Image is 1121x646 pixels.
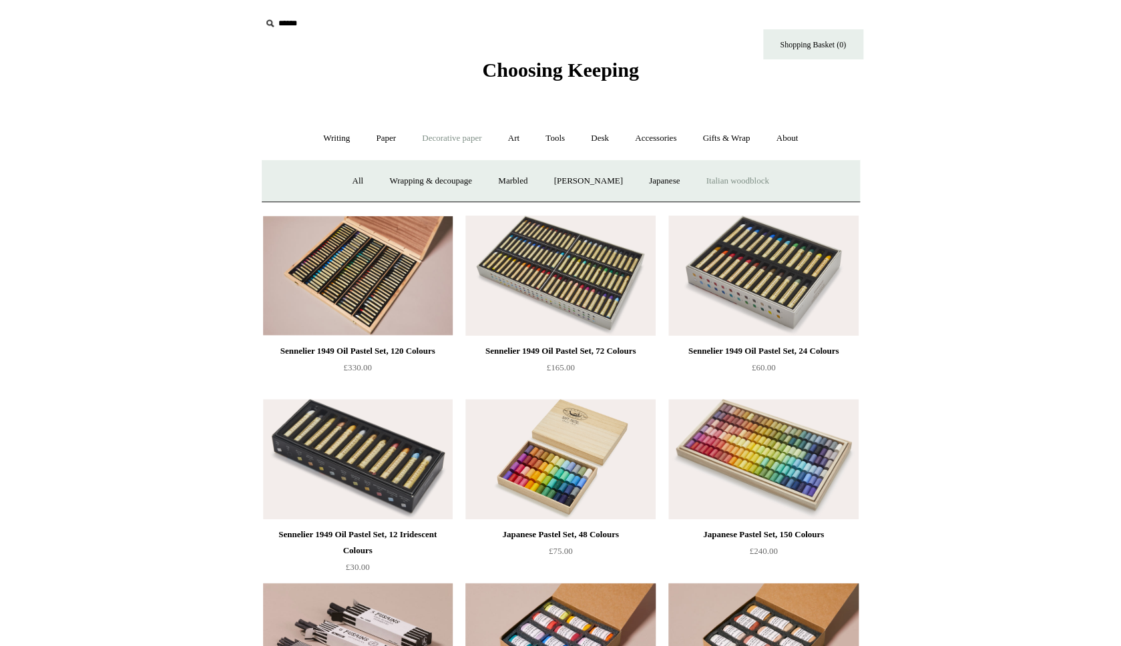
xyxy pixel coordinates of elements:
[263,216,453,336] a: Sennelier 1949 Oil Pastel Set, 120 Colours Sennelier 1949 Oil Pastel Set, 120 Colours
[764,121,810,156] a: About
[482,59,638,81] span: Choosing Keeping
[311,121,362,156] a: Writing
[549,546,573,556] span: £75.00
[546,362,574,372] span: £165.00
[263,527,453,581] a: Sennelier 1949 Oil Pastel Set, 12 Iridescent Colours £30.00
[263,399,453,519] img: Sennelier 1949 Oil Pastel Set, 12 Iridescent Colours
[465,399,655,519] a: Japanese Pastel Set, 48 Colours Japanese Pastel Set, 48 Colours
[541,164,634,199] a: [PERSON_NAME]
[668,216,858,336] a: Sennelier 1949 Oil Pastel Set, 24 Colours Sennelier 1949 Oil Pastel Set, 24 Colours
[377,164,484,199] a: Wrapping & decoupage
[694,164,780,199] a: Italian woodblock
[469,527,652,543] div: Japanese Pastel Set, 48 Colours
[266,527,449,559] div: Sennelier 1949 Oil Pastel Set, 12 Iridescent Colours
[623,121,688,156] a: Accessories
[668,399,858,519] a: Japanese Pastel Set, 150 Colours Japanese Pastel Set, 150 Colours
[469,343,652,359] div: Sennelier 1949 Oil Pastel Set, 72 Colours
[364,121,408,156] a: Paper
[486,164,539,199] a: Marbled
[668,216,858,336] img: Sennelier 1949 Oil Pastel Set, 24 Colours
[465,399,655,519] img: Japanese Pastel Set, 48 Colours
[410,121,493,156] a: Decorative paper
[482,69,638,79] a: Choosing Keeping
[579,121,621,156] a: Desk
[263,399,453,519] a: Sennelier 1949 Oil Pastel Set, 12 Iridescent Colours Sennelier 1949 Oil Pastel Set, 12 Iridescent...
[465,216,655,336] img: Sennelier 1949 Oil Pastel Set, 72 Colours
[346,562,370,572] span: £30.00
[496,121,531,156] a: Art
[672,343,855,359] div: Sennelier 1949 Oil Pastel Set, 24 Colours
[668,399,858,519] img: Japanese Pastel Set, 150 Colours
[465,343,655,398] a: Sennelier 1949 Oil Pastel Set, 72 Colours £165.00
[465,527,655,581] a: Japanese Pastel Set, 48 Colours £75.00
[266,343,449,359] div: Sennelier 1949 Oil Pastel Set, 120 Colours
[263,216,453,336] img: Sennelier 1949 Oil Pastel Set, 120 Colours
[533,121,577,156] a: Tools
[752,362,776,372] span: £60.00
[749,546,777,556] span: £240.00
[690,121,762,156] a: Gifts & Wrap
[668,527,858,581] a: Japanese Pastel Set, 150 Colours £240.00
[763,29,863,59] a: Shopping Basket (0)
[668,343,858,398] a: Sennelier 1949 Oil Pastel Set, 24 Colours £60.00
[637,164,692,199] a: Japanese
[340,164,375,199] a: All
[465,216,655,336] a: Sennelier 1949 Oil Pastel Set, 72 Colours Sennelier 1949 Oil Pastel Set, 72 Colours
[672,527,855,543] div: Japanese Pastel Set, 150 Colours
[343,362,371,372] span: £330.00
[263,343,453,398] a: Sennelier 1949 Oil Pastel Set, 120 Colours £330.00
